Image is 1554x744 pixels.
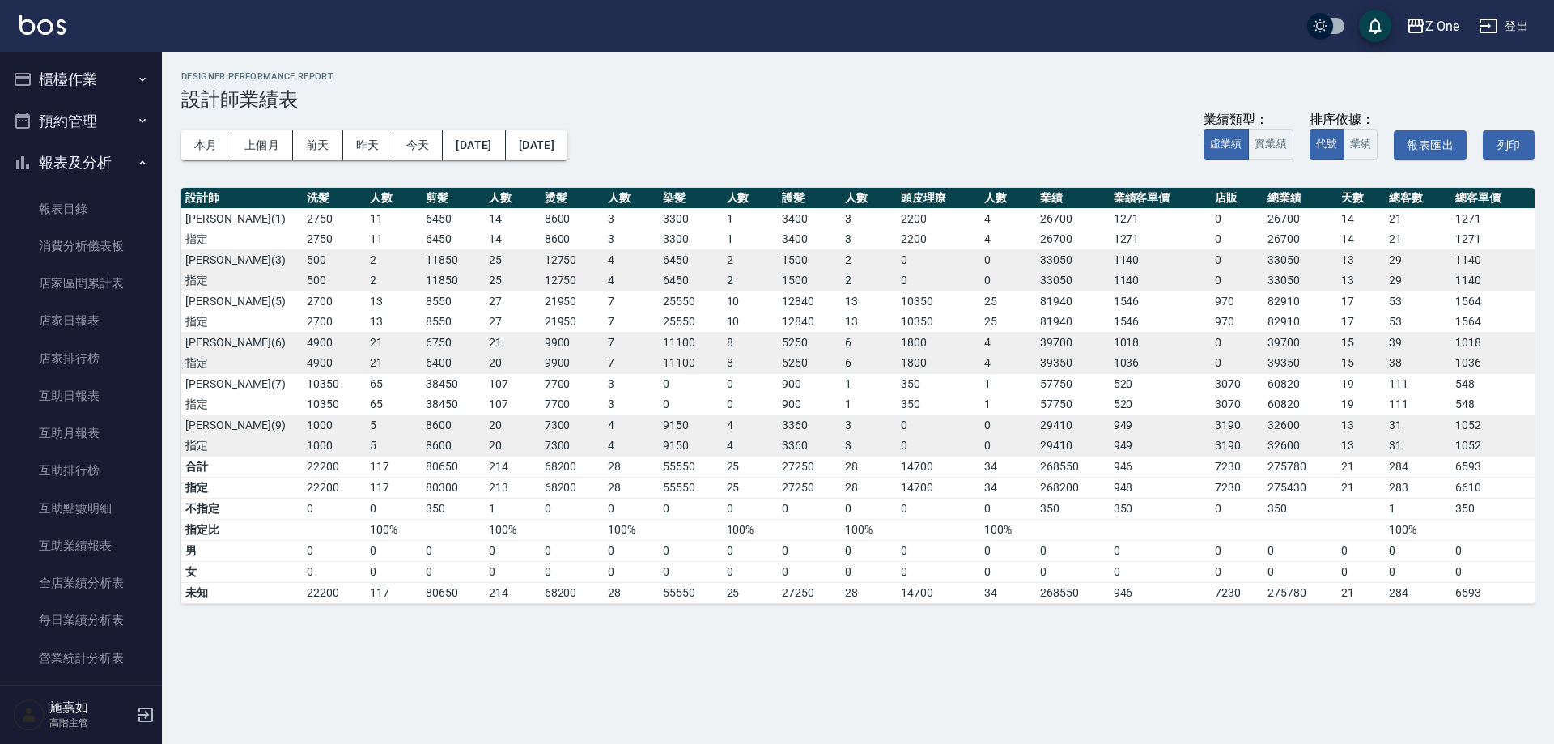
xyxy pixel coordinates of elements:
td: 8600 [541,229,604,250]
th: 燙髮 [541,188,604,209]
td: 10 [723,312,779,333]
td: 31 [1385,415,1450,436]
h2: Designer Performance Report [181,71,1535,82]
td: 1140 [1110,249,1211,270]
td: 111 [1385,394,1450,415]
td: 3190 [1211,436,1264,457]
td: 7 [604,353,660,374]
button: 昨天 [343,130,393,160]
td: 4 [604,249,660,270]
td: 32600 [1263,415,1337,436]
td: 2 [723,270,779,291]
td: 4 [980,353,1036,374]
td: 2 [366,249,422,270]
button: 實業績 [1248,129,1293,160]
td: 4900 [303,332,366,353]
td: 39350 [1036,353,1110,374]
td: 57750 [1036,373,1110,394]
td: 38 [1385,353,1450,374]
th: 天數 [1337,188,1385,209]
td: 3 [604,394,660,415]
td: 6 [841,332,897,353]
a: 每日業績分析表 [6,602,155,639]
td: 26700 [1036,229,1110,250]
td: 29410 [1036,436,1110,457]
td: 指定 [181,312,303,333]
td: 指定 [181,436,303,457]
th: 人數 [485,188,541,209]
td: 520 [1110,394,1211,415]
div: 排序依據： [1310,112,1378,129]
td: 0 [1211,229,1264,250]
td: 9150 [659,415,722,436]
td: 0 [1211,270,1264,291]
td: 10350 [897,291,980,312]
td: 0 [897,415,980,436]
td: 1018 [1451,332,1535,353]
td: 11100 [659,332,722,353]
td: 4 [604,436,660,457]
td: 4 [604,415,660,436]
td: 970 [1211,312,1264,333]
td: 3 [841,436,897,457]
td: 0 [1211,249,1264,270]
td: 13 [1337,415,1385,436]
td: 4 [980,229,1036,250]
td: 1036 [1451,353,1535,374]
td: 65 [366,394,422,415]
th: 人數 [723,188,779,209]
td: 2200 [897,229,980,250]
td: 3 [604,229,660,250]
td: 7 [604,291,660,312]
td: 7 [604,312,660,333]
td: 32600 [1263,436,1337,457]
td: 1546 [1110,312,1211,333]
button: save [1359,10,1391,42]
td: 29410 [1036,415,1110,436]
a: 營業項目月分析表 [6,677,155,714]
button: 前天 [293,130,343,160]
td: 17 [1337,312,1385,333]
th: 洗髮 [303,188,366,209]
th: 總客單價 [1451,188,1535,209]
td: 6400 [422,353,485,374]
td: 9150 [659,436,722,457]
th: 人數 [604,188,660,209]
td: 3070 [1211,394,1264,415]
td: 1000 [303,415,366,436]
td: 11 [366,229,422,250]
div: Z One [1425,16,1459,36]
th: 護髮 [778,188,841,209]
a: 互助業績報表 [6,527,155,564]
td: 14 [1337,208,1385,229]
td: 21 [485,332,541,353]
a: 全店業績分析表 [6,564,155,602]
td: 12750 [541,249,604,270]
td: 26700 [1263,229,1337,250]
td: 12840 [778,312,841,333]
td: 2700 [303,312,366,333]
td: 65 [366,373,422,394]
td: 4 [723,436,779,457]
td: 21 [1385,229,1450,250]
button: 登出 [1472,11,1535,41]
td: 指定 [181,270,303,291]
td: 27 [485,291,541,312]
td: 5250 [778,332,841,353]
th: 人數 [841,188,897,209]
td: 4 [980,332,1036,353]
td: 39350 [1263,353,1337,374]
th: 染髮 [659,188,722,209]
td: 1140 [1451,249,1535,270]
th: 剪髮 [422,188,485,209]
td: 4 [604,270,660,291]
td: 2 [723,249,779,270]
td: 6450 [659,249,722,270]
button: 報表及分析 [6,142,155,184]
td: 7 [604,332,660,353]
td: 1036 [1110,353,1211,374]
td: 53 [1385,312,1450,333]
td: 5250 [778,353,841,374]
td: 0 [897,249,980,270]
td: 3 [841,208,897,229]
